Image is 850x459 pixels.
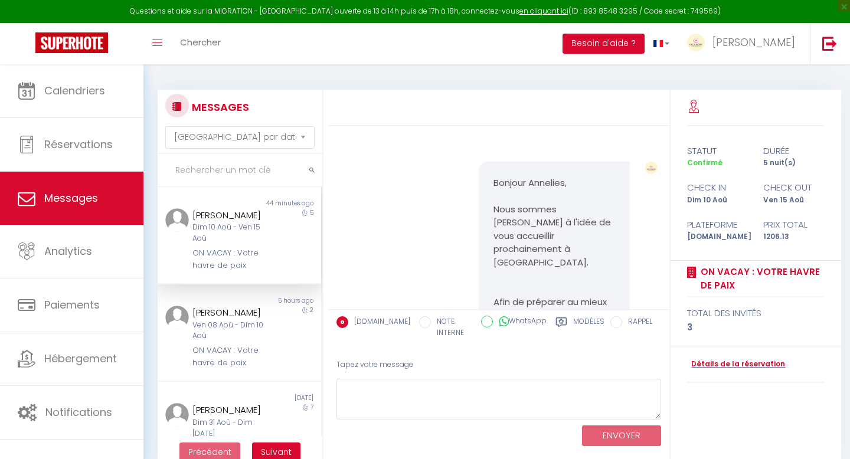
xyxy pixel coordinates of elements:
[756,144,832,158] div: durée
[192,320,272,342] div: Ven 08 Aoû - Dim 10 Aoû
[756,231,832,242] div: 1206.13
[192,208,272,222] div: [PERSON_NAME]
[45,405,112,419] span: Notifications
[239,199,321,208] div: 44 minutes ago
[261,446,292,458] span: Suivant
[44,137,113,152] span: Réservations
[239,296,321,306] div: 5 hours ago
[192,306,272,320] div: [PERSON_NAME]
[180,36,221,48] span: Chercher
[192,247,272,271] div: ON VACAY : Votre havre de paix
[35,32,108,53] img: Super Booking
[822,36,837,51] img: logout
[171,23,230,64] a: Chercher
[756,218,832,232] div: Prix total
[493,316,547,329] label: WhatsApp
[192,345,272,369] div: ON VACAY : Votre havre de paix
[431,316,472,339] label: NOTE INTERNE
[44,297,100,312] span: Paiements
[697,265,824,293] a: ON VACAY : Votre havre de paix
[44,191,98,205] span: Messages
[678,23,810,64] a: ... [PERSON_NAME]
[712,35,795,50] span: [PERSON_NAME]
[493,296,614,389] p: Afin de préparer au mieux votre arrivée à ON VACAY : Votre havre de paix, je vous invite à rempli...
[679,144,756,158] div: statut
[310,306,313,314] span: 2
[519,6,568,16] a: en cliquant ici
[756,158,832,169] div: 5 nuit(s)
[192,417,272,440] div: Dim 31 Aoû - Dim [DATE]
[192,222,272,244] div: Dim 10 Aoû - Ven 15 Aoû
[679,231,756,242] div: [DOMAIN_NAME]
[563,34,645,54] button: Besoin d'aide ?
[165,403,189,427] img: ...
[756,195,832,206] div: Ven 15 Aoû
[573,316,604,340] label: Modèles
[44,83,105,98] span: Calendriers
[239,394,321,403] div: [DATE]
[800,409,850,459] iframe: LiveChat chat widget
[348,316,410,329] label: [DOMAIN_NAME]
[687,34,705,51] img: ...
[44,244,92,258] span: Analytics
[756,181,832,195] div: check out
[165,306,189,329] img: ...
[687,359,785,370] a: Détails de la réservation
[44,351,117,366] span: Hébergement
[158,154,322,187] input: Rechercher un mot clé
[188,446,231,458] span: Précédent
[189,94,249,120] h3: MESSAGES
[165,208,189,232] img: ...
[336,350,662,379] div: Tapez votre message
[645,162,658,174] img: ...
[622,316,652,329] label: RAPPEL
[493,176,614,270] p: Bonjour Annelies, Nous sommes [PERSON_NAME] à l'idée de vous accueillir prochainement à [GEOGRAPH...
[679,181,756,195] div: check in
[679,195,756,206] div: Dim 10 Aoû
[679,218,756,232] div: Plateforme
[310,208,313,217] span: 5
[582,425,661,446] button: ENVOYER
[192,403,272,417] div: [PERSON_NAME]
[687,158,722,168] span: Confirmé
[687,320,824,335] div: 3
[687,306,824,320] div: total des invités
[310,403,313,412] span: 7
